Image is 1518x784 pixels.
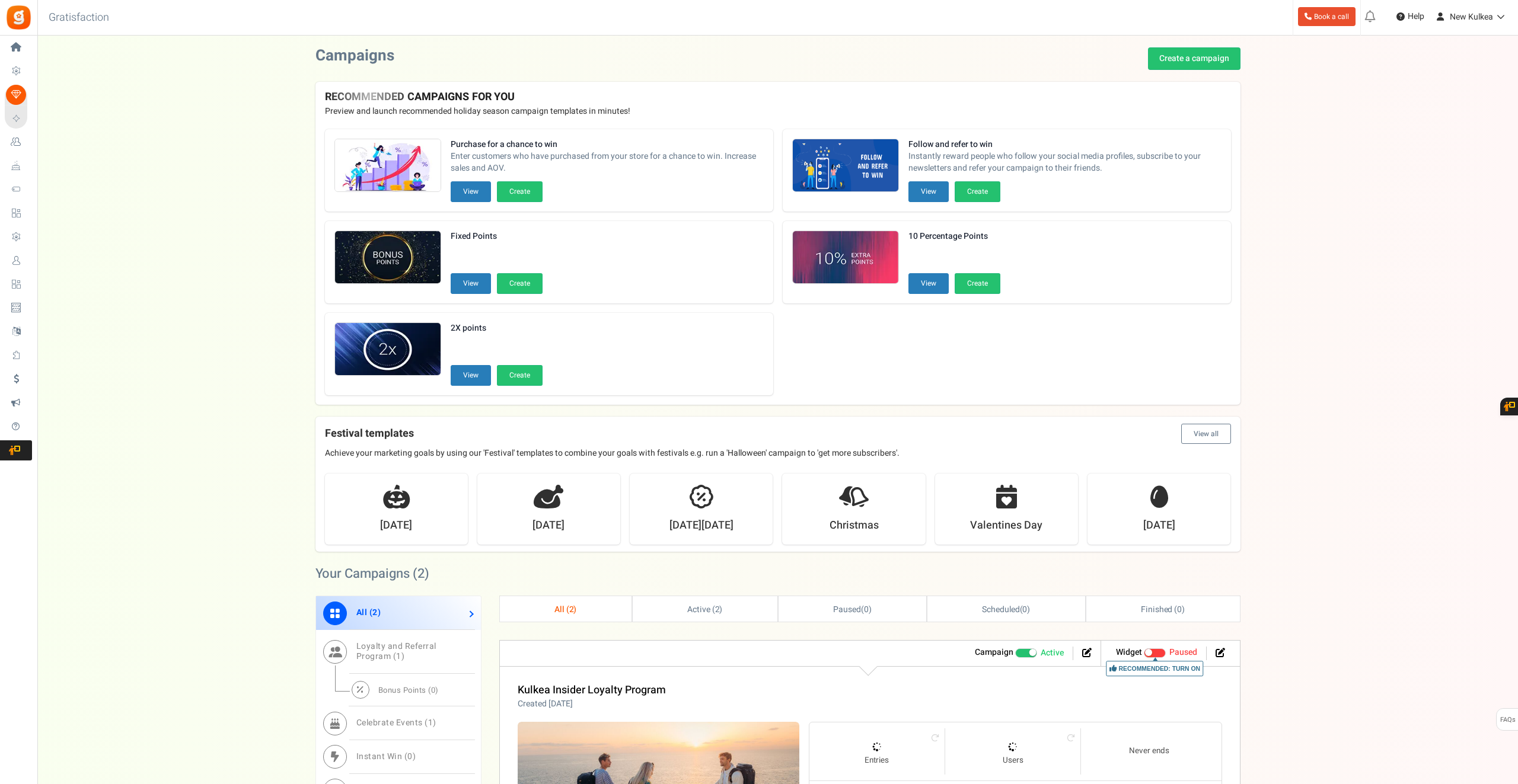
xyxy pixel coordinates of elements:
[325,105,1231,117] p: Preview and launch recommended holiday season campaign templates in minutes!
[1022,603,1027,616] span: 0
[428,716,433,729] span: 1
[715,603,720,616] span: 2
[872,742,882,751] img: loader_16.gif
[1041,647,1064,659] span: Active
[908,181,949,202] button: View
[518,698,666,710] p: Created [DATE]
[569,603,574,616] span: 2
[1298,7,1356,26] a: Book a call
[451,151,764,174] span: Enter customers who have purchased from your store for a chance to win. Increase sales and AOV.
[1148,47,1240,70] a: Create a campaign
[1450,11,1493,23] span: New Kulkea
[908,231,1000,242] strong: 10 Percentage Points
[497,273,543,294] button: Create
[1093,745,1205,757] small: Never ends
[1143,518,1175,533] strong: [DATE]
[356,716,436,729] span: Celebrate Events ( )
[335,139,441,193] img: Recommended Campaigns
[497,365,543,386] button: Create
[1141,603,1185,616] span: Finished ( )
[380,518,412,533] strong: [DATE]
[315,568,429,580] h2: Your Campaigns ( )
[793,139,898,193] img: Recommended Campaigns
[335,231,441,284] img: Recommended Campaigns
[1392,7,1429,26] a: Help
[1116,646,1142,658] strong: Widget
[957,755,1069,766] small: Users
[5,4,32,31] img: Gratisfaction
[497,181,543,202] button: Create
[864,603,869,616] span: 0
[335,323,441,376] img: Recommended Campaigns
[356,606,381,619] span: All ( )
[325,91,1231,103] h4: RECOMMENDED CAMPAIGNS FOR YOU
[1177,603,1182,616] span: 0
[315,47,394,65] h2: Campaigns
[356,640,436,663] span: Loyalty and Referral Program ( )
[356,750,416,763] span: Instant Win ( )
[833,603,861,616] span: Paused
[451,231,543,242] strong: Fixed Points
[955,273,1000,294] button: Create
[687,603,723,616] span: Active ( )
[396,650,401,663] span: 1
[908,139,1222,151] strong: Follow and refer to win
[431,684,436,696] span: 0
[532,518,565,533] strong: [DATE]
[325,447,1231,459] p: Achieve your marketing goals by using our 'Festival' templates to combine your goals with festiva...
[908,273,949,294] button: View
[325,424,1231,444] h4: Festival templates
[955,181,1000,202] button: Create
[1107,647,1207,660] li: Widget activated
[1181,424,1231,444] button: View all
[975,646,1013,658] strong: Campaign
[554,603,577,616] span: All ( )
[451,365,491,386] button: View
[451,322,543,334] strong: 2X points
[669,518,734,533] strong: [DATE][DATE]
[970,518,1042,533] strong: Valentines Day
[821,755,933,766] small: Entries
[1405,11,1424,23] span: Help
[417,564,425,583] span: 2
[36,6,122,30] h3: Gratisfaction
[451,139,764,151] strong: Purchase for a chance to win
[1169,646,1197,658] span: Paused
[372,606,378,619] span: 2
[908,151,1222,174] span: Instantly reward people who follow your social media profiles, subscribe to your newsletters and ...
[982,603,1030,616] span: ( )
[982,603,1020,616] span: Scheduled
[378,684,439,696] span: Bonus Points ( )
[407,750,413,763] span: 0
[451,273,491,294] button: View
[518,682,666,698] a: Kulkea Insider Loyalty Program
[1008,742,1018,751] img: loader_16.gif
[830,518,879,533] strong: Christmas
[833,603,872,616] span: ( )
[1500,709,1516,731] span: FAQs
[793,231,898,284] img: Recommended Campaigns
[451,181,491,202] button: View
